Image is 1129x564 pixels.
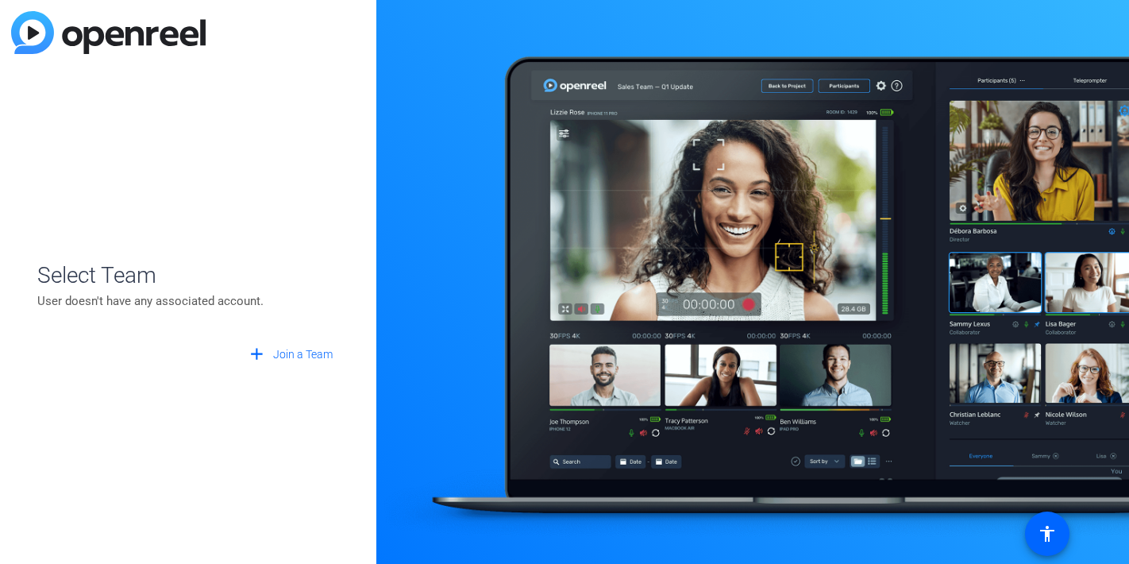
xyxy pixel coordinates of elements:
img: blue-gradient.svg [11,11,206,54]
mat-icon: add [247,345,267,365]
span: Join a Team [273,346,333,363]
mat-icon: accessibility [1038,524,1057,543]
button: Join a Team [241,341,339,369]
span: Select Team [37,259,339,292]
p: User doesn't have any associated account. [37,292,339,310]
